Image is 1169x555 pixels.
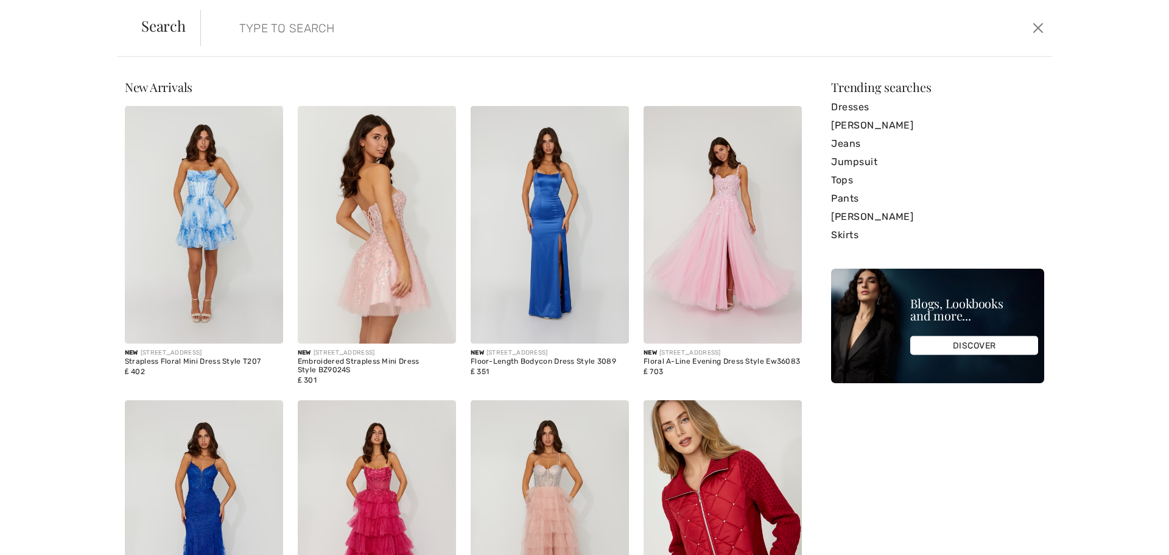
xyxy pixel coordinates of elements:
span: New [471,349,484,356]
div: Blogs, Lookbooks and more... [910,297,1038,322]
span: ₤ 301 [298,376,317,384]
div: [STREET_ADDRESS] [125,348,283,358]
div: Trending searches [831,81,1044,93]
span: New [125,349,138,356]
img: Strapless Floral Mini Dress Style T207. Blue [125,106,283,344]
div: Floor-Length Bodycon Dress Style 3089 [471,358,629,366]
a: Jumpsuit [831,153,1044,171]
div: [STREET_ADDRESS] [298,348,456,358]
img: Blogs, Lookbooks and more... [831,269,1044,383]
a: Pants [831,189,1044,208]
span: ₤ 351 [471,367,489,376]
img: Floral A-Line Evening Dress Style Ew36083. Pink [644,106,802,344]
div: Strapless Floral Mini Dress Style T207 [125,358,283,366]
div: Embroidered Strapless Mini Dress Style BZ9024S [298,358,456,375]
span: New [298,349,311,356]
span: ₤ 703 [644,367,663,376]
a: Skirts [831,226,1044,244]
button: Close [1029,18,1047,38]
div: [STREET_ADDRESS] [644,348,802,358]
a: [PERSON_NAME] [831,208,1044,226]
span: New Arrivals [125,79,192,95]
span: New [644,349,657,356]
div: DISCOVER [910,336,1038,355]
span: Chat [27,9,52,19]
img: Embroidered Strapless Mini Dress Style BZ9024S. Blush [298,106,456,344]
a: Dresses [831,98,1044,116]
img: Floor-Length Bodycon Dress Style 3089. Royal [471,106,629,344]
input: TYPE TO SEARCH [230,10,829,46]
a: Jeans [831,135,1044,153]
div: [STREET_ADDRESS] [471,348,629,358]
a: [PERSON_NAME] [831,116,1044,135]
a: Tops [831,171,1044,189]
div: Floral A-Line Evening Dress Style Ew36083 [644,358,802,366]
span: ₤ 402 [125,367,145,376]
span: Search [141,18,186,33]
